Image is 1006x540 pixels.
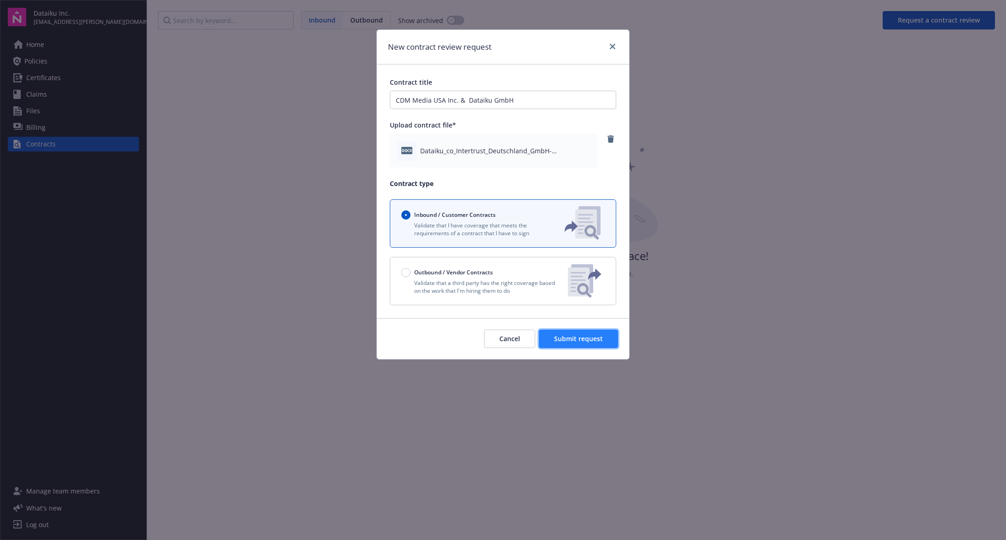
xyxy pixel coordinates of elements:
span: Submit request [554,334,603,343]
span: Dataiku_co_Intertrust_Deutschland_GmbH-CDM_Media-SOW_[DATE] (68d45e1bb7) (68d45e1bb7) (68d45e1bb7... [420,146,590,156]
button: Inbound / Customer ContractsValidate that I have coverage that meets the requirements of a contra... [390,199,616,248]
p: Validate that I have coverage that meets the requirements of a contract that I have to sign [401,221,549,237]
span: Inbound / Customer Contracts [414,211,496,219]
span: Cancel [499,334,520,343]
span: Upload contract file* [390,121,456,129]
span: docx [401,147,412,154]
a: close [607,41,618,52]
p: Contract type [390,179,616,188]
span: Contract title [390,78,432,87]
button: Outbound / Vendor ContractsValidate that a third party has the right coverage based on the work t... [390,257,616,305]
span: Outbound / Vendor Contracts [414,268,493,276]
button: Submit request [539,330,618,348]
input: Inbound / Customer Contracts [401,210,410,220]
input: Outbound / Vendor Contracts [401,268,410,277]
h1: New contract review request [388,41,491,53]
p: Validate that a third party has the right coverage based on the work that I'm hiring them to do [401,279,561,295]
button: Cancel [484,330,535,348]
input: Enter a title for this contract [390,91,616,109]
a: remove [605,134,616,145]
